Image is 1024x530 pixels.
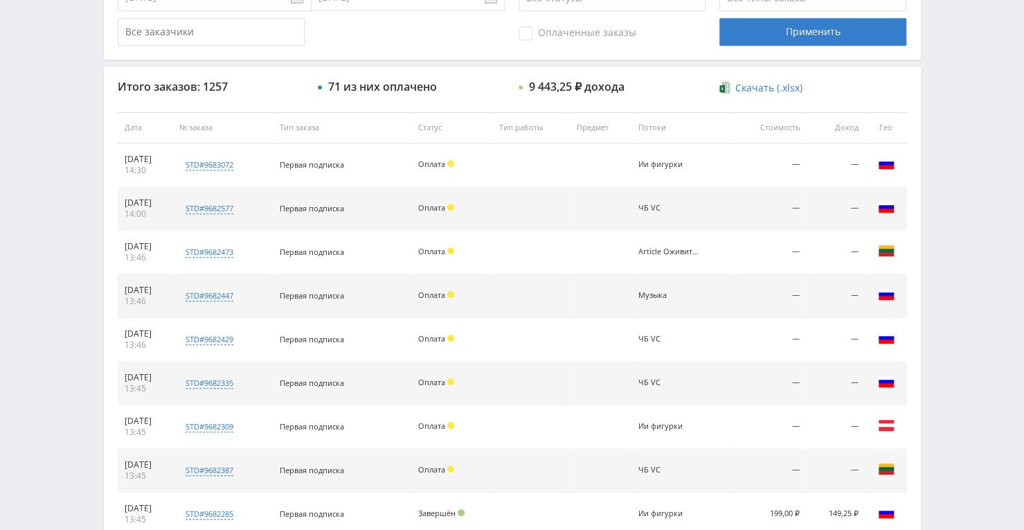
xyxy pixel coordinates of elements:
span: Холд [447,335,454,342]
a: Скачать (.xlsx) [719,81,802,95]
div: 13:45 [125,470,166,482]
span: Оплата [418,202,445,213]
th: Стоимость [735,112,807,143]
span: Оплата [418,246,445,256]
div: ЧБ VC [638,466,701,475]
th: Статус [411,112,492,143]
div: std#9682387 [186,465,233,476]
span: Оплата [418,377,445,387]
span: Холд [447,422,454,429]
td: — [806,318,865,362]
th: Доход [806,112,865,143]
td: — [735,187,807,231]
th: Дата [118,112,173,143]
th: Тип заказа [273,112,411,143]
span: Холд [447,204,454,211]
span: Подтвержден [458,509,465,516]
div: 71 из них оплачено [328,80,437,93]
span: Холд [447,247,454,254]
span: Первая подписка [280,334,344,344]
td: — [735,449,807,493]
div: [DATE] [125,459,166,470]
div: Итого заказов: 1257 [118,80,305,93]
div: Article Оживить фото [638,247,701,256]
div: ЧБ VC [638,204,701,213]
span: Оплата [418,464,445,475]
div: Применить [719,18,906,46]
td: — [735,143,807,187]
img: aut.png [878,417,895,434]
span: Оплата [418,159,445,169]
div: Ии фигурки [638,160,701,169]
th: Предмет [570,112,631,143]
div: std#9682447 [186,290,233,301]
td: — [806,187,865,231]
td: — [735,231,807,274]
td: — [735,274,807,318]
div: std#9682335 [186,378,233,389]
td: — [806,362,865,405]
span: Первая подписка [280,509,344,519]
td: — [806,405,865,449]
div: ЧБ VC [638,378,701,387]
img: rus.png [878,155,895,172]
div: [DATE] [125,328,166,339]
div: std#9682285 [186,509,233,520]
span: Холд [447,378,454,385]
span: Холд [447,160,454,167]
img: rus.png [878,199,895,215]
div: [DATE] [125,503,166,514]
img: rus.png [878,373,895,390]
div: [DATE] [125,372,166,383]
div: 13:45 [125,383,166,394]
div: std#9683072 [186,159,233,170]
div: Ии фигурки [638,509,701,518]
td: — [735,362,807,405]
div: [DATE] [125,416,166,427]
img: xlsx [719,80,731,94]
div: std#9682577 [186,203,233,214]
div: std#9682473 [186,247,233,258]
div: 14:30 [125,165,166,176]
div: 9 443,25 ₽ дохода [529,80,625,93]
th: Тип работы [492,112,570,143]
span: Скачать (.xlsx) [735,82,802,94]
div: std#9682309 [186,421,233,432]
div: [DATE] [125,241,166,252]
img: ltu.png [878,242,895,259]
td: — [806,231,865,274]
td: — [806,274,865,318]
span: Оплата [418,333,445,344]
th: Потоки [631,112,734,143]
div: Музыка [638,291,701,300]
img: rus.png [878,330,895,346]
span: Первая подписка [280,159,344,170]
td: — [806,143,865,187]
div: [DATE] [125,285,166,296]
span: Оплата [418,290,445,300]
div: Ии фигурки [638,422,701,431]
span: Первая подписка [280,378,344,388]
span: Первая подписка [280,465,344,475]
span: Завершён [418,508,456,518]
span: Первая подписка [280,247,344,257]
div: 13:45 [125,427,166,438]
div: 13:46 [125,252,166,263]
div: 13:45 [125,514,166,525]
span: Оплата [418,421,445,431]
div: [DATE] [125,154,166,165]
div: ЧБ VC [638,335,701,344]
div: 13:46 [125,296,166,307]
img: rus.png [878,286,895,303]
input: Все заказчики [118,18,305,46]
span: Оплаченные заказы [519,26,636,40]
div: 13:46 [125,339,166,351]
div: std#9682429 [186,334,233,345]
div: [DATE] [125,197,166,209]
div: 14:00 [125,209,166,220]
td: — [735,318,807,362]
img: ltu.png [878,461,895,477]
th: Гео [865,112,907,143]
th: № заказа [172,112,272,143]
span: Холд [447,291,454,298]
